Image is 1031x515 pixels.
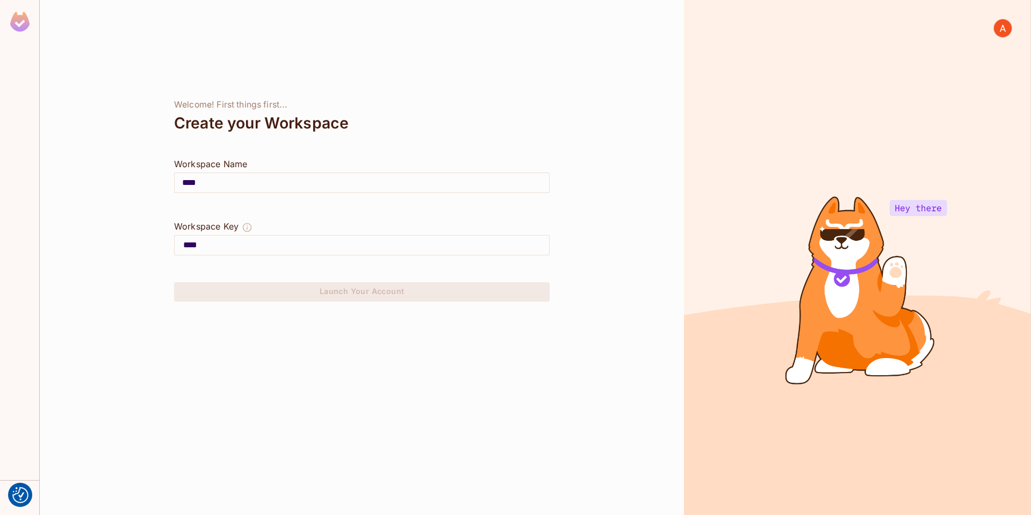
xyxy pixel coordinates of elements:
button: The Workspace Key is unique, and serves as the identifier of your workspace. [242,220,253,235]
div: Workspace Key [174,220,239,233]
button: Consent Preferences [12,487,28,503]
button: Launch Your Account [174,282,550,302]
div: Welcome! First things first... [174,99,550,110]
img: Revisit consent button [12,487,28,503]
img: Azim Hatami [994,19,1012,37]
div: Workspace Name [174,158,550,170]
div: Help & Updates [8,487,32,509]
div: Create your Workspace [174,110,550,136]
img: SReyMgAAAABJRU5ErkJggg== [10,12,30,32]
